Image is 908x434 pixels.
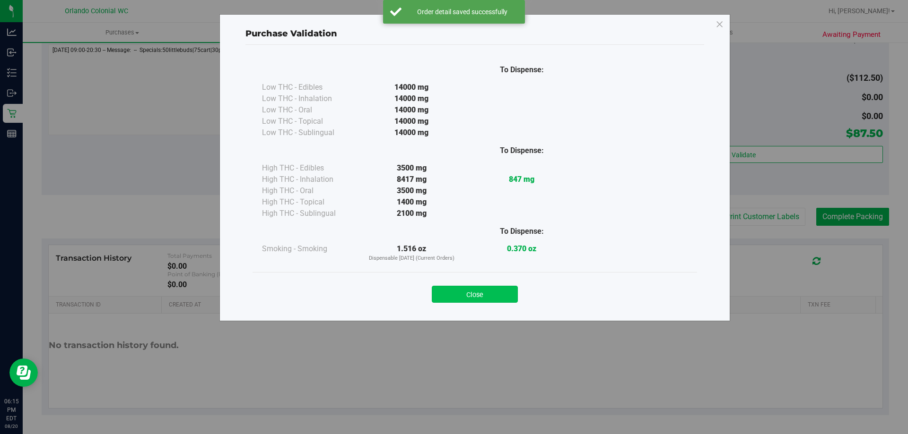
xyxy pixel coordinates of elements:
[262,196,357,208] div: High THC - Topical
[262,93,357,104] div: Low THC - Inhalation
[407,7,518,17] div: Order detail saved successfully
[262,185,357,196] div: High THC - Oral
[357,185,467,196] div: 3500 mg
[262,162,357,174] div: High THC - Edibles
[262,127,357,138] div: Low THC - Sublingual
[467,64,577,76] div: To Dispense:
[9,358,38,387] iframe: Resource center
[357,127,467,138] div: 14000 mg
[357,116,467,127] div: 14000 mg
[357,162,467,174] div: 3500 mg
[262,104,357,116] div: Low THC - Oral
[262,174,357,185] div: High THC - Inhalation
[262,116,357,127] div: Low THC - Topical
[357,196,467,208] div: 1400 mg
[432,286,518,303] button: Close
[262,243,357,255] div: Smoking - Smoking
[507,244,536,253] strong: 0.370 oz
[357,174,467,185] div: 8417 mg
[357,93,467,104] div: 14000 mg
[262,82,357,93] div: Low THC - Edibles
[357,208,467,219] div: 2100 mg
[509,175,534,184] strong: 847 mg
[357,104,467,116] div: 14000 mg
[262,208,357,219] div: High THC - Sublingual
[467,145,577,156] div: To Dispense:
[357,243,467,263] div: 1.516 oz
[245,28,337,39] span: Purchase Validation
[467,226,577,237] div: To Dispense:
[357,255,467,263] p: Dispensable [DATE] (Current Orders)
[357,82,467,93] div: 14000 mg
